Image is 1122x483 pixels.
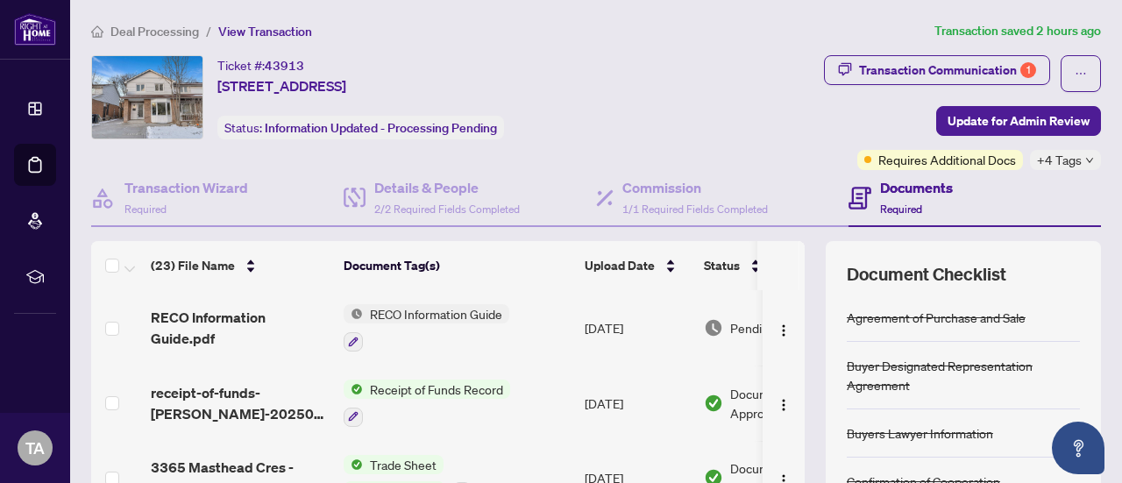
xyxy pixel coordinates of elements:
[363,455,444,474] span: Trade Sheet
[1037,150,1082,170] span: +4 Tags
[217,75,346,96] span: [STREET_ADDRESS]
[622,202,768,216] span: 1/1 Required Fields Completed
[578,366,697,441] td: [DATE]
[578,241,697,290] th: Upload Date
[1020,62,1036,78] div: 1
[880,202,922,216] span: Required
[218,24,312,39] span: View Transaction
[847,308,1026,327] div: Agreement of Purchase and Sale
[859,56,1036,84] div: Transaction Communication
[151,256,235,275] span: (23) File Name
[704,318,723,337] img: Document Status
[934,21,1101,41] article: Transaction saved 2 hours ago
[25,436,45,460] span: TA
[578,290,697,366] td: [DATE]
[206,21,211,41] li: /
[344,304,363,323] img: Status Icon
[110,24,199,39] span: Deal Processing
[622,177,768,198] h4: Commission
[124,177,248,198] h4: Transaction Wizard
[363,304,509,323] span: RECO Information Guide
[585,256,655,275] span: Upload Date
[1075,67,1087,80] span: ellipsis
[777,398,791,412] img: Logo
[704,394,723,413] img: Document Status
[730,384,839,423] span: Document Approved
[344,455,363,474] img: Status Icon
[847,262,1006,287] span: Document Checklist
[144,241,337,290] th: (23) File Name
[697,241,846,290] th: Status
[217,116,504,139] div: Status:
[91,25,103,38] span: home
[217,55,304,75] div: Ticket #:
[151,307,330,349] span: RECO Information Guide.pdf
[92,56,202,139] img: IMG-W12160454_1.jpg
[936,106,1101,136] button: Update for Admin Review
[363,380,510,399] span: Receipt of Funds Record
[880,177,953,198] h4: Documents
[265,58,304,74] span: 43913
[777,323,791,337] img: Logo
[124,202,167,216] span: Required
[847,423,993,443] div: Buyers Lawyer Information
[770,389,798,417] button: Logo
[704,256,740,275] span: Status
[948,107,1090,135] span: Update for Admin Review
[344,380,363,399] img: Status Icon
[265,120,497,136] span: Information Updated - Processing Pending
[337,241,578,290] th: Document Tag(s)
[374,177,520,198] h4: Details & People
[344,304,509,352] button: Status IconRECO Information Guide
[1085,156,1094,165] span: down
[847,356,1080,394] div: Buyer Designated Representation Agreement
[730,318,818,337] span: Pending Review
[344,380,510,427] button: Status IconReceipt of Funds Record
[824,55,1050,85] button: Transaction Communication1
[770,314,798,342] button: Logo
[151,382,330,424] span: receipt-of-funds-[PERSON_NAME]-20250823-054930.pdf
[14,13,56,46] img: logo
[1052,422,1104,474] button: Open asap
[878,150,1016,169] span: Requires Additional Docs
[374,202,520,216] span: 2/2 Required Fields Completed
